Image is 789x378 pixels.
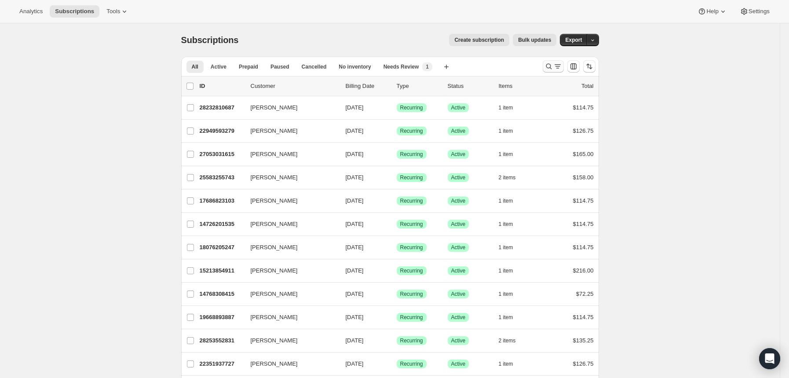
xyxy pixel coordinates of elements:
div: Items [499,82,543,91]
button: [PERSON_NAME] [245,287,333,301]
p: 17686823103 [200,196,244,205]
span: Recurring [400,314,423,321]
span: [DATE] [346,221,364,227]
span: Cancelled [302,63,327,70]
span: Active [451,267,466,274]
span: [PERSON_NAME] [251,173,298,182]
span: Tools [106,8,120,15]
span: Active [451,314,466,321]
span: [DATE] [346,174,364,181]
button: 1 item [499,148,523,160]
button: [PERSON_NAME] [245,357,333,371]
button: 1 item [499,358,523,370]
span: [PERSON_NAME] [251,313,298,322]
button: [PERSON_NAME] [245,334,333,348]
p: 14726201535 [200,220,244,229]
span: 1 item [499,197,513,204]
span: 1 item [499,360,513,367]
p: 27053031615 [200,150,244,159]
span: 1 item [499,244,513,251]
span: $135.25 [573,337,594,344]
button: 1 item [499,218,523,230]
span: Bulk updates [518,36,551,44]
button: [PERSON_NAME] [245,264,333,278]
span: $114.75 [573,197,594,204]
span: [PERSON_NAME] [251,290,298,298]
span: Recurring [400,291,423,298]
span: [DATE] [346,267,364,274]
div: Type [397,82,441,91]
button: Create new view [439,61,453,73]
span: Active [451,291,466,298]
span: Active [451,104,466,111]
span: 2 items [499,337,516,344]
span: [PERSON_NAME] [251,266,298,275]
span: [PERSON_NAME] [251,103,298,112]
span: Subscriptions [181,35,239,45]
button: 1 item [499,311,523,323]
div: Open Intercom Messenger [759,348,780,369]
p: 28253552831 [200,336,244,345]
span: 1 [426,63,429,70]
span: $114.75 [573,104,594,111]
button: 1 item [499,265,523,277]
div: 14726201535[PERSON_NAME][DATE]SuccessRecurringSuccessActive1 item$114.75 [200,218,594,230]
span: Create subscription [454,36,504,44]
button: Tools [101,5,134,18]
span: [DATE] [346,127,364,134]
span: $114.75 [573,221,594,227]
button: 1 item [499,102,523,114]
span: Recurring [400,267,423,274]
span: Active [451,151,466,158]
button: [PERSON_NAME] [245,171,333,185]
span: Recurring [400,221,423,228]
button: [PERSON_NAME] [245,217,333,231]
span: $158.00 [573,174,594,181]
span: 2 items [499,174,516,181]
p: 25583255743 [200,173,244,182]
span: Recurring [400,127,423,134]
p: ID [200,82,244,91]
span: [PERSON_NAME] [251,336,298,345]
div: 19668893887[PERSON_NAME][DATE]SuccessRecurringSuccessActive1 item$114.75 [200,311,594,323]
span: Active [451,127,466,134]
span: $126.75 [573,360,594,367]
span: 1 item [499,267,513,274]
span: Analytics [19,8,43,15]
button: [PERSON_NAME] [245,310,333,324]
button: 1 item [499,195,523,207]
span: [DATE] [346,104,364,111]
button: Sort the results [583,60,595,73]
button: Subscriptions [50,5,99,18]
div: 25583255743[PERSON_NAME][DATE]SuccessRecurringSuccessActive2 items$158.00 [200,171,594,184]
div: 28253552831[PERSON_NAME][DATE]SuccessRecurringSuccessActive2 items$135.25 [200,334,594,347]
span: Recurring [400,104,423,111]
span: Active [211,63,226,70]
span: Settings [749,8,770,15]
button: [PERSON_NAME] [245,101,333,115]
button: Analytics [14,5,48,18]
span: No inventory [339,63,371,70]
button: [PERSON_NAME] [245,194,333,208]
span: [DATE] [346,314,364,320]
span: 1 item [499,151,513,158]
span: $216.00 [573,267,594,274]
span: [PERSON_NAME] [251,360,298,368]
span: Active [451,174,466,181]
button: [PERSON_NAME] [245,147,333,161]
button: 1 item [499,125,523,137]
span: 1 item [499,104,513,111]
p: Billing Date [346,82,390,91]
button: Export [560,34,587,46]
span: 1 item [499,221,513,228]
span: [PERSON_NAME] [251,220,298,229]
div: 22949593279[PERSON_NAME][DATE]SuccessRecurringSuccessActive1 item$126.75 [200,125,594,137]
button: 1 item [499,288,523,300]
span: Recurring [400,337,423,344]
p: Total [581,82,593,91]
div: 14768308415[PERSON_NAME][DATE]SuccessRecurringSuccessActive1 item$72.25 [200,288,594,300]
span: $114.75 [573,244,594,251]
p: Customer [251,82,339,91]
div: 18076205247[PERSON_NAME][DATE]SuccessRecurringSuccessActive1 item$114.75 [200,241,594,254]
button: [PERSON_NAME] [245,124,333,138]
